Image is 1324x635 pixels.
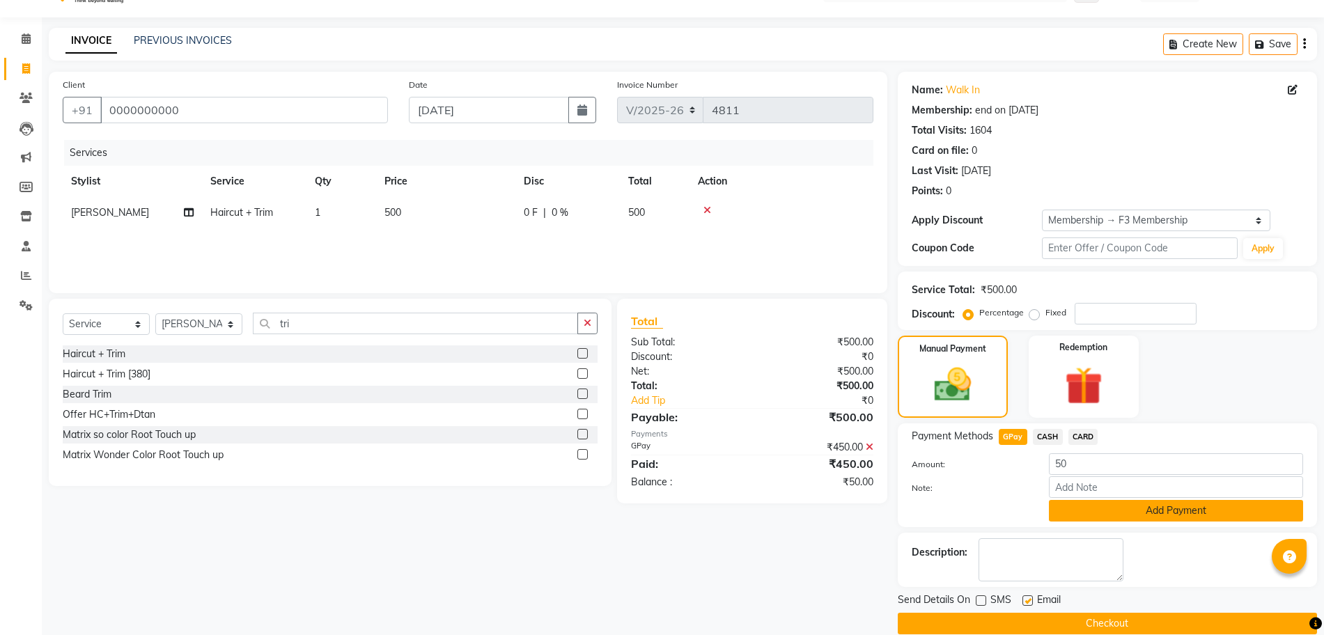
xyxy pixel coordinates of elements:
[71,206,149,219] span: [PERSON_NAME]
[752,475,884,489] div: ₹50.00
[1033,429,1063,445] span: CASH
[1068,429,1098,445] span: CARD
[752,440,884,455] div: ₹450.00
[621,335,752,350] div: Sub Total:
[64,140,884,166] div: Services
[919,343,986,355] label: Manual Payment
[617,79,678,91] label: Invoice Number
[975,103,1038,118] div: end on [DATE]
[912,83,943,97] div: Name:
[752,350,884,364] div: ₹0
[969,123,992,138] div: 1604
[210,206,273,219] span: Haircut + Trim
[912,143,969,158] div: Card on file:
[63,166,202,197] th: Stylist
[621,364,752,379] div: Net:
[552,205,568,220] span: 0 %
[63,97,102,123] button: +91
[621,440,752,455] div: GPay
[376,166,515,197] th: Price
[63,387,111,402] div: Beard Trim
[621,409,752,425] div: Payable:
[912,184,943,198] div: Points:
[912,103,972,118] div: Membership:
[912,164,958,178] div: Last Visit:
[306,166,376,197] th: Qty
[774,393,884,408] div: ₹0
[63,347,125,361] div: Haircut + Trim
[1243,238,1283,259] button: Apply
[946,184,951,198] div: 0
[621,393,774,408] a: Add Tip
[923,363,982,406] img: _cash.svg
[1249,33,1298,55] button: Save
[999,429,1027,445] span: GPay
[1045,306,1066,319] label: Fixed
[981,283,1017,297] div: ₹500.00
[202,166,306,197] th: Service
[524,205,538,220] span: 0 F
[63,428,196,442] div: Matrix so color Root Touch up
[1163,33,1243,55] button: Create New
[1049,453,1303,475] input: Amount
[63,79,85,91] label: Client
[946,83,980,97] a: Walk In
[315,206,320,219] span: 1
[752,335,884,350] div: ₹500.00
[63,367,150,382] div: Haircut + Trim [380]
[912,545,967,560] div: Description:
[990,593,1011,610] span: SMS
[912,123,967,138] div: Total Visits:
[621,350,752,364] div: Discount:
[1053,362,1114,409] img: _gift.svg
[972,143,977,158] div: 0
[63,448,224,462] div: Matrix Wonder Color Root Touch up
[621,455,752,472] div: Paid:
[901,482,1038,494] label: Note:
[690,166,873,197] th: Action
[620,166,690,197] th: Total
[898,613,1317,634] button: Checkout
[631,428,873,440] div: Payments
[100,97,388,123] input: Search by Name/Mobile/Email/Code
[898,593,970,610] span: Send Details On
[543,205,546,220] span: |
[961,164,991,178] div: [DATE]
[515,166,620,197] th: Disc
[1042,237,1238,259] input: Enter Offer / Coupon Code
[253,313,578,334] input: Search or Scan
[979,306,1024,319] label: Percentage
[1037,593,1061,610] span: Email
[752,409,884,425] div: ₹500.00
[752,455,884,472] div: ₹450.00
[621,379,752,393] div: Total:
[65,29,117,54] a: INVOICE
[912,429,993,444] span: Payment Methods
[1059,341,1107,354] label: Redemption
[752,364,884,379] div: ₹500.00
[631,314,663,329] span: Total
[628,206,645,219] span: 500
[134,34,232,47] a: PREVIOUS INVOICES
[752,379,884,393] div: ₹500.00
[912,283,975,297] div: Service Total:
[912,307,955,322] div: Discount:
[63,407,155,422] div: Offer HC+Trim+Dtan
[912,213,1042,228] div: Apply Discount
[1049,500,1303,522] button: Add Payment
[901,458,1038,471] label: Amount:
[409,79,428,91] label: Date
[621,475,752,489] div: Balance :
[384,206,401,219] span: 500
[912,241,1042,256] div: Coupon Code
[1049,476,1303,498] input: Add Note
